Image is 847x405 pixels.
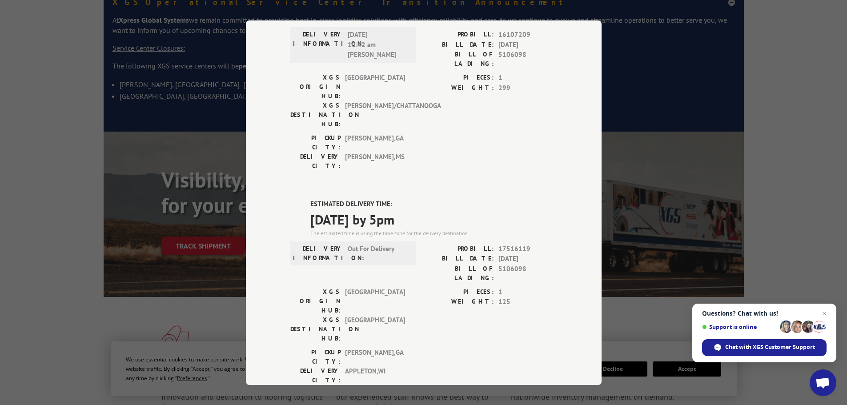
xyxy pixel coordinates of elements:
span: 17516119 [498,244,557,254]
span: Out For Delivery [348,244,408,262]
label: PROBILL: [424,30,494,40]
label: XGS ORIGIN HUB: [290,287,341,315]
span: [GEOGRAPHIC_DATA] [345,73,405,101]
label: DELIVERY CITY: [290,152,341,171]
span: [DATE] [498,40,557,50]
label: WEIGHT: [424,83,494,93]
span: [PERSON_NAME] , MS [345,152,405,171]
label: XGS DESTINATION HUB: [290,101,341,129]
span: 16107209 [498,30,557,40]
label: PICKUP CITY: [290,133,341,152]
span: 5106098 [498,264,557,282]
label: BILL OF LADING: [424,264,494,282]
span: 1 [498,73,557,83]
label: DELIVERY INFORMATION: [293,30,343,60]
label: BILL DATE: [424,254,494,264]
label: WEIGHT: [424,297,494,307]
label: PIECES: [424,73,494,83]
span: Support is online [702,324,777,330]
label: BILL DATE: [424,40,494,50]
span: 1 [498,287,557,297]
span: [GEOGRAPHIC_DATA] [345,287,405,315]
span: [DATE] by 5pm [310,209,557,229]
div: The estimated time is using the time zone for the delivery destination. [310,229,557,237]
label: PROBILL: [424,244,494,254]
span: Questions? Chat with us! [702,310,827,317]
label: DELIVERY INFORMATION: [293,244,343,262]
span: 299 [498,83,557,93]
label: XGS DESTINATION HUB: [290,315,341,343]
span: 125 [498,297,557,307]
label: BILL OF LADING: [424,50,494,68]
span: [DATE] [498,254,557,264]
span: [DATE] 10:42 am [PERSON_NAME] [348,30,408,60]
span: [PERSON_NAME] , GA [345,347,405,366]
label: PIECES: [424,287,494,297]
label: XGS ORIGIN HUB: [290,73,341,101]
span: Chat with XGS Customer Support [725,343,815,351]
span: [GEOGRAPHIC_DATA] [345,315,405,343]
span: APPLETON , WI [345,366,405,385]
label: PICKUP CITY: [290,347,341,366]
label: ESTIMATED DELIVERY TIME: [310,199,557,209]
span: 5106098 [498,50,557,68]
label: DELIVERY CITY: [290,366,341,385]
span: [PERSON_NAME] , GA [345,133,405,152]
span: [PERSON_NAME]/CHATTANOOGA [345,101,405,129]
span: DELIVERED [310,3,557,23]
span: Chat with XGS Customer Support [702,339,827,356]
a: Open chat [810,369,836,396]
